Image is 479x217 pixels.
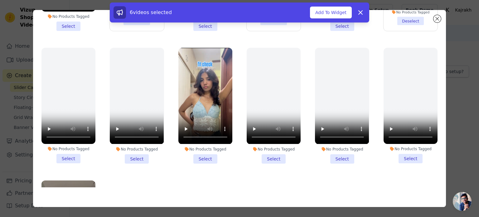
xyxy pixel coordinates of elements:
[310,7,352,18] button: Add To Widget
[130,9,172,15] span: 6 videos selected
[453,192,472,211] a: Open chat
[247,147,301,152] div: No Products Tagged
[315,147,369,152] div: No Products Tagged
[110,147,164,152] div: No Products Tagged
[41,146,95,151] div: No Products Tagged
[384,146,438,151] div: No Products Tagged
[178,147,232,152] div: No Products Tagged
